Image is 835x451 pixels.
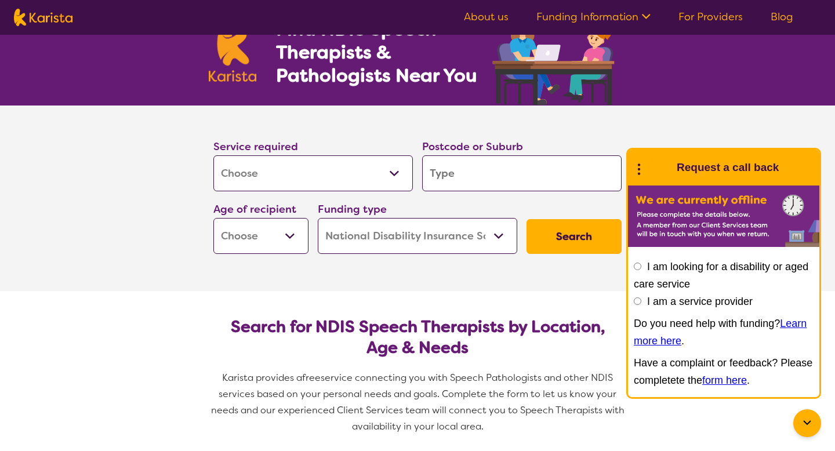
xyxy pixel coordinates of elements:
p: Have a complaint or feedback? Please completete the . [634,354,814,389]
a: About us [464,10,509,24]
img: Karista offline chat form to request call back [628,186,819,247]
img: Karista logo [209,19,256,82]
a: Blog [771,10,793,24]
label: Postcode or Suburb [422,140,523,154]
label: Funding type [318,202,387,216]
h1: Find NDIS Speech Therapists & Pathologists Near You [276,17,491,87]
p: Do you need help with funding? . [634,315,814,350]
img: Karista logo [14,9,72,26]
button: Search [527,219,622,254]
label: I am looking for a disability or aged care service [634,261,808,290]
span: free [302,372,321,384]
img: speech-therapy [483,4,626,106]
span: service connecting you with Speech Pathologists and other NDIS services based on your personal ne... [211,372,627,432]
h1: Request a call back [677,159,779,176]
img: Karista [647,156,670,179]
span: Karista provides a [222,372,302,384]
a: Funding Information [536,10,651,24]
a: form here [702,374,747,386]
h2: Search for NDIS Speech Therapists by Location, Age & Needs [223,317,612,358]
label: Service required [213,140,298,154]
label: Age of recipient [213,202,296,216]
input: Type [422,155,622,191]
label: I am a service provider [647,296,753,307]
a: For Providers [678,10,743,24]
